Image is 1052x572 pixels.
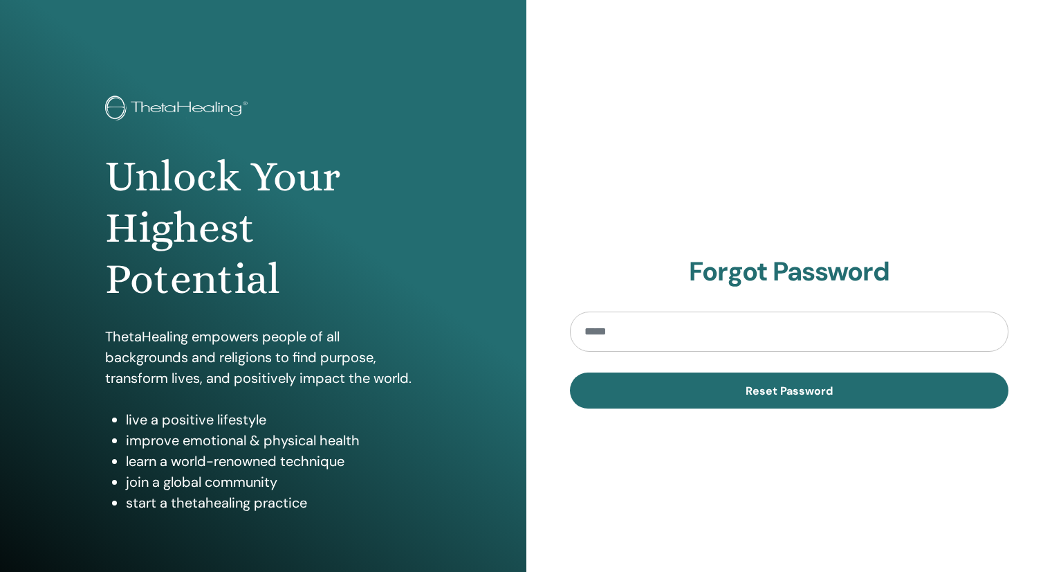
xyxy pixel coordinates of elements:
h2: Forgot Password [570,256,1009,288]
li: learn a world-renowned technique [126,451,421,472]
h1: Unlock Your Highest Potential [105,151,421,305]
span: Reset Password [746,384,833,398]
button: Reset Password [570,373,1009,409]
li: join a global community [126,472,421,492]
p: ThetaHealing empowers people of all backgrounds and religions to find purpose, transform lives, a... [105,326,421,388]
li: live a positive lifestyle [126,409,421,430]
li: improve emotional & physical health [126,430,421,451]
li: start a thetahealing practice [126,492,421,513]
